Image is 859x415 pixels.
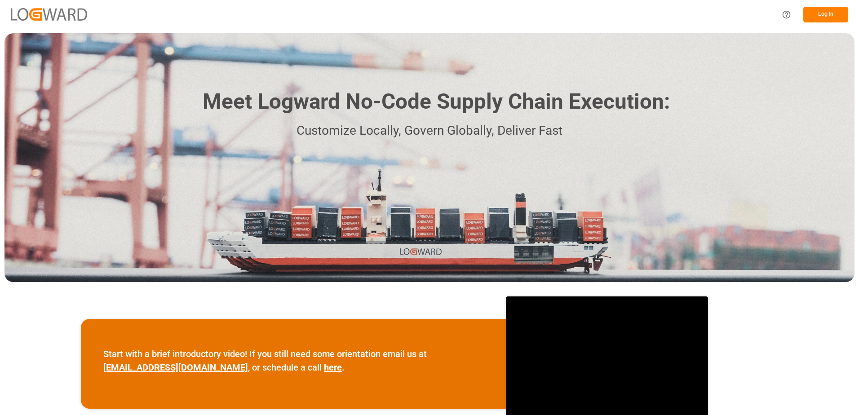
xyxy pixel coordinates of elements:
a: here [324,362,342,373]
img: Logward_new_orange.png [11,8,87,20]
p: Customize Locally, Govern Globally, Deliver Fast [189,121,670,141]
button: Log In [803,7,848,22]
button: Help Center [776,4,797,25]
a: [EMAIL_ADDRESS][DOMAIN_NAME] [103,362,248,373]
p: Start with a brief introductory video! If you still need some orientation email us at , or schedu... [103,347,483,374]
h1: Meet Logward No-Code Supply Chain Execution: [203,86,670,118]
